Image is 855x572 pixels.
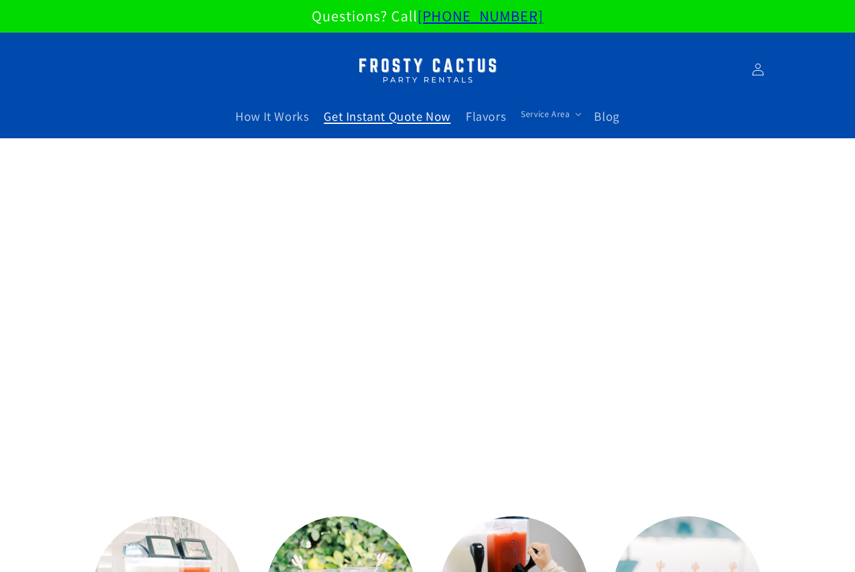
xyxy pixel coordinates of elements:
[586,101,627,132] a: Blog
[417,6,543,26] a: [PHONE_NUMBER]
[316,101,458,132] a: Get Instant Quote Now
[349,50,506,89] img: Margarita Machine Rental in Scottsdale, Phoenix, Tempe, Chandler, Gilbert, Mesa and Maricopa
[513,101,586,127] summary: Service Area
[466,108,506,125] span: Flavors
[594,108,619,125] span: Blog
[458,101,513,132] a: Flavors
[228,101,316,132] a: How It Works
[235,108,309,125] span: How It Works
[521,108,570,120] span: Service Area
[324,108,451,125] span: Get Instant Quote Now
